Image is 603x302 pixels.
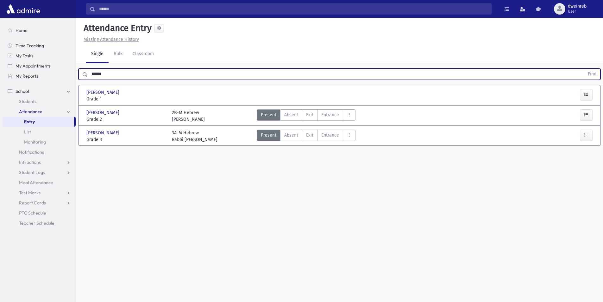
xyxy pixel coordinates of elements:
span: Grade 3 [86,136,166,143]
a: Home [3,25,76,35]
a: Single [86,45,109,63]
div: AttTypes [257,130,355,143]
a: My Tasks [3,51,76,61]
a: Bulk [109,45,128,63]
a: Infractions [3,157,76,167]
span: My Tasks [16,53,33,59]
span: My Reports [16,73,38,79]
input: Search [95,3,491,15]
a: Report Cards [3,198,76,208]
span: [PERSON_NAME] [86,130,121,136]
a: Time Tracking [3,41,76,51]
span: [PERSON_NAME] [86,109,121,116]
h5: Attendance Entry [81,23,152,34]
span: Test Marks [19,190,41,196]
span: Report Cards [19,200,46,206]
span: Entrance [321,112,339,118]
span: Entrance [321,132,339,138]
a: School [3,86,76,96]
div: AttTypes [257,109,355,123]
span: Present [261,132,276,138]
span: Infractions [19,159,41,165]
span: Attendance [19,109,42,114]
span: My Appointments [16,63,51,69]
span: dweinreb [568,4,587,9]
span: Entry [24,119,35,125]
span: Absent [284,112,298,118]
a: Teacher Schedule [3,218,76,228]
span: Meal Attendance [19,180,53,185]
span: PTC Schedule [19,210,46,216]
a: Notifications [3,147,76,157]
span: Teacher Schedule [19,220,54,226]
span: Students [19,99,36,104]
a: My Appointments [3,61,76,71]
span: Absent [284,132,298,138]
a: PTC Schedule [3,208,76,218]
span: Exit [306,132,313,138]
span: Present [261,112,276,118]
div: 3A-M Hebrew Rabbi [PERSON_NAME] [172,130,217,143]
span: Monitoring [24,139,46,145]
span: School [16,88,29,94]
a: Students [3,96,76,106]
a: List [3,127,76,137]
span: Time Tracking [16,43,44,48]
img: AdmirePro [5,3,41,15]
span: Student Logs [19,170,45,175]
span: User [568,9,587,14]
span: Exit [306,112,313,118]
span: List [24,129,31,135]
u: Missing Attendance History [84,37,139,42]
button: Find [584,69,600,80]
a: Attendance [3,106,76,117]
span: Notifications [19,149,44,155]
a: Monitoring [3,137,76,147]
span: Home [16,28,28,33]
a: My Reports [3,71,76,81]
a: Meal Attendance [3,177,76,188]
a: Test Marks [3,188,76,198]
a: Entry [3,117,74,127]
span: Grade 1 [86,96,166,102]
a: Student Logs [3,167,76,177]
div: 2B-M Hebrew [PERSON_NAME] [172,109,205,123]
span: Grade 2 [86,116,166,123]
a: Classroom [128,45,159,63]
span: [PERSON_NAME] [86,89,121,96]
a: Missing Attendance History [81,37,139,42]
